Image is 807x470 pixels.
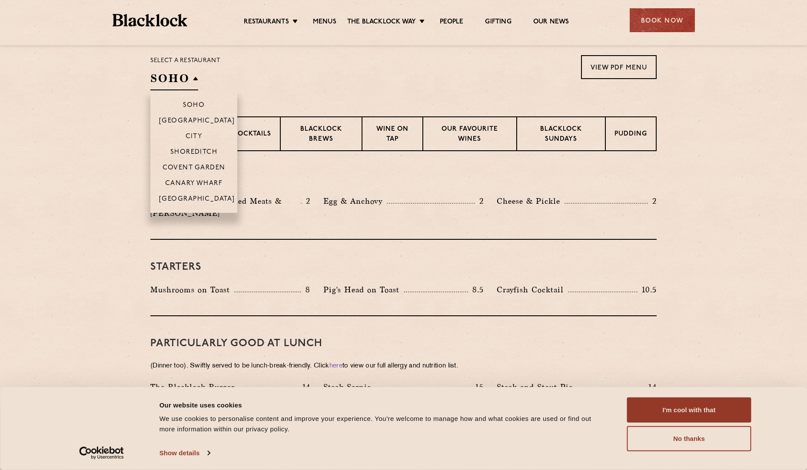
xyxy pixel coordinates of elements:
[323,284,404,296] p: Pig's Head on Toast
[232,129,271,140] p: Cocktails
[63,447,139,460] a: Usercentrics Cookiebot - opens in a new window
[170,149,218,157] p: Shoreditch
[630,8,695,32] div: Book Now
[644,381,657,393] p: 14
[627,426,751,451] button: No thanks
[150,381,239,393] p: The Blacklock Burger
[440,18,463,27] a: People
[323,195,387,207] p: Egg & Anchovy
[313,18,336,27] a: Menus
[298,381,311,393] p: 14
[302,195,310,207] p: 2
[183,102,205,110] p: Soho
[323,381,375,393] p: Steak Sarnie
[533,18,569,27] a: Our News
[150,71,198,90] h2: SOHO
[526,125,596,145] p: Blacklock Sundays
[165,180,223,189] p: Canary Wharf
[289,125,353,145] p: Blacklock Brews
[150,55,220,66] p: Select a restaurant
[159,447,210,460] a: Show details
[497,195,565,207] p: Cheese & Pickle
[150,338,657,349] h3: PARTICULARLY GOOD AT LUNCH
[301,284,310,295] p: 8
[648,195,657,207] p: 2
[150,261,657,273] h3: Starters
[150,284,234,296] p: Mushrooms on Toast
[485,18,511,27] a: Gifting
[113,14,188,26] img: BL_Textured_Logo-footer-cropped.svg
[627,397,751,423] button: I'm cool with that
[159,400,608,410] div: Our website uses cookies
[371,125,414,145] p: Wine on Tap
[614,129,647,140] p: Pudding
[497,381,577,393] p: Steak and Stout Pie
[497,284,568,296] p: Crayfish Cocktail
[163,164,226,173] p: Covent Garden
[471,381,484,393] p: 15
[244,18,289,27] a: Restaurants
[638,284,657,295] p: 10.5
[159,195,235,204] p: [GEOGRAPHIC_DATA]
[475,195,484,207] p: 2
[159,414,608,434] div: We use cookies to personalise content and improve your experience. You're welcome to manage how a...
[581,55,657,79] a: View PDF Menu
[186,133,203,142] p: City
[468,284,484,295] p: 8.5
[347,18,416,27] a: The Blacklock Way
[159,117,235,126] p: [GEOGRAPHIC_DATA]
[150,360,657,372] p: (Dinner too). Swiftly served to be lunch-break-friendly. Click to view our full allergy and nutri...
[432,125,507,145] p: Our favourite wines
[150,173,657,184] h3: Pre Chop Bites
[329,363,342,369] a: here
